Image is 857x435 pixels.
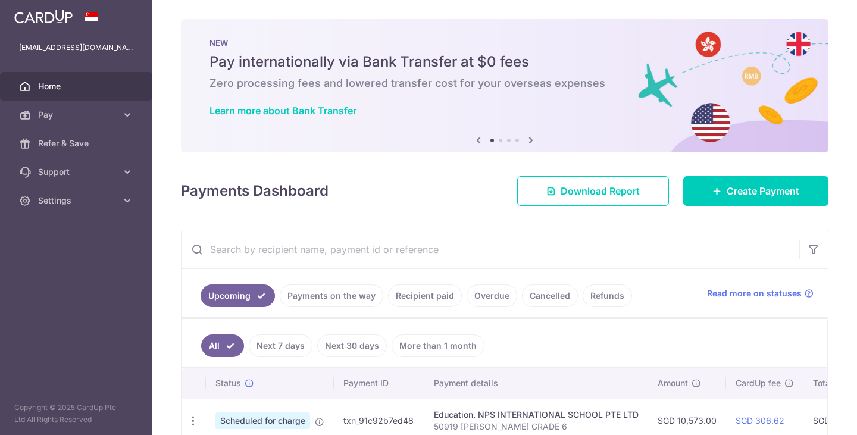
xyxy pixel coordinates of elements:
[201,284,275,307] a: Upcoming
[201,334,244,357] a: All
[209,105,356,117] a: Learn more about Bank Transfer
[38,109,117,121] span: Pay
[38,137,117,149] span: Refer & Save
[19,42,133,54] p: [EMAIL_ADDRESS][DOMAIN_NAME]
[249,334,312,357] a: Next 7 days
[583,284,632,307] a: Refunds
[181,19,828,152] img: Bank transfer banner
[392,334,484,357] a: More than 1 month
[209,76,800,90] h6: Zero processing fees and lowered transfer cost for your overseas expenses
[388,284,462,307] a: Recipient paid
[813,377,852,389] span: Total amt.
[736,377,781,389] span: CardUp fee
[434,409,639,421] div: Education. NPS INTERNATIONAL SCHOOL PTE LTD
[683,176,828,206] a: Create Payment
[14,10,73,24] img: CardUp
[334,368,424,399] th: Payment ID
[317,334,387,357] a: Next 30 days
[182,230,799,268] input: Search by recipient name, payment id or reference
[209,52,800,71] h5: Pay internationally via Bank Transfer at $0 fees
[517,176,669,206] a: Download Report
[38,166,117,178] span: Support
[522,284,578,307] a: Cancelled
[561,184,640,198] span: Download Report
[38,80,117,92] span: Home
[658,377,688,389] span: Amount
[209,38,800,48] p: NEW
[215,377,241,389] span: Status
[434,421,639,433] p: 50919 [PERSON_NAME] GRADE 6
[280,284,383,307] a: Payments on the way
[727,184,799,198] span: Create Payment
[736,415,784,425] a: SGD 306.62
[707,287,814,299] a: Read more on statuses
[467,284,517,307] a: Overdue
[38,195,117,206] span: Settings
[181,180,329,202] h4: Payments Dashboard
[707,287,802,299] span: Read more on statuses
[215,412,310,429] span: Scheduled for charge
[424,368,648,399] th: Payment details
